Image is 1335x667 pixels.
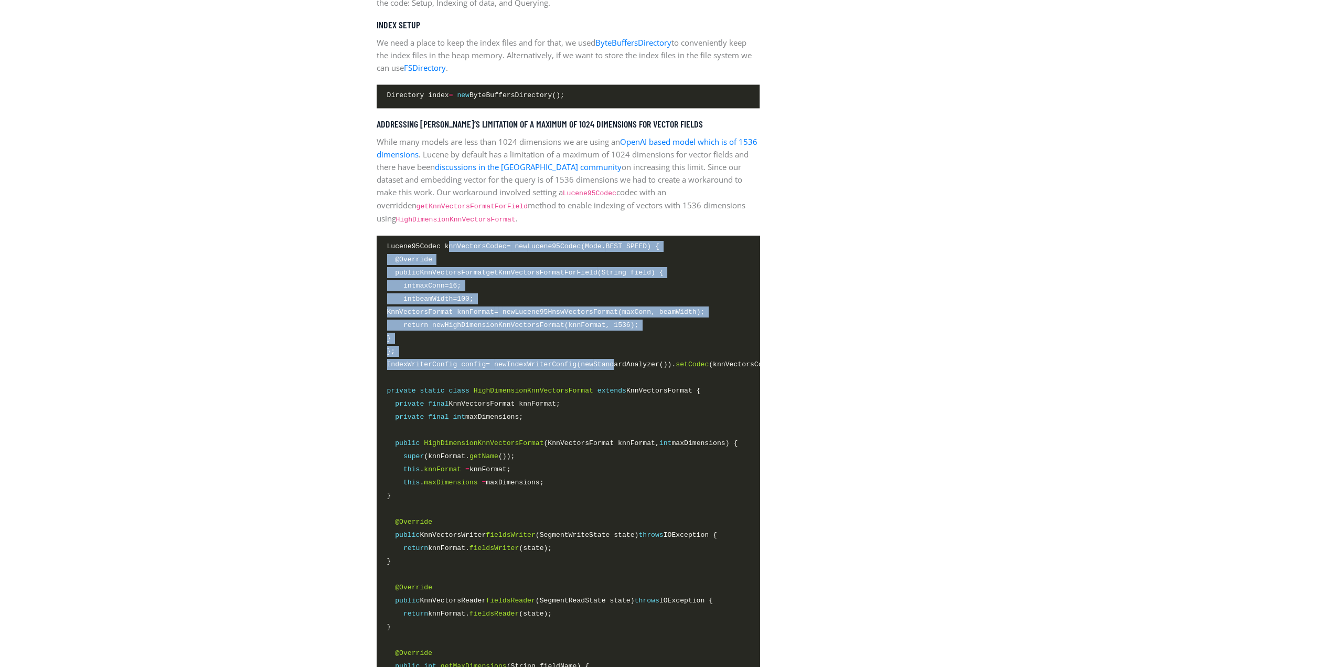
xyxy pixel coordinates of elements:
[453,413,465,421] span: int
[424,465,461,473] span: knnFormat
[395,400,424,408] span: private
[403,321,428,329] span: return
[449,91,453,99] span: =
[581,361,593,368] span: new
[395,413,424,421] span: private
[457,91,469,99] span: new
[395,649,432,657] span: @Override
[403,452,424,460] span: super
[486,531,535,539] span: fieldsWriter
[387,320,639,331] span: HighDimensionKnnVectorsFormat(knnFormat, 1536);
[595,37,671,48] a: ByteBuffersDirectory
[404,62,446,73] a: FSDirectory
[395,518,432,526] span: @Override
[465,465,469,473] span: =
[395,256,432,263] span: @Override
[445,282,449,290] span: =
[424,439,543,447] span: HighDimensionKnnVectorsFormat
[420,387,444,395] span: static
[635,597,659,605] span: throws
[387,359,783,370] span: IndexWriterConfig config IndexWriterConfig( StandardAnalyzer()). (knnVectorsCodec);
[453,295,457,303] span: =
[507,242,511,250] span: =
[387,346,396,357] span: };
[396,216,516,224] code: HighDimensionKnnVectorsFormat
[403,465,420,473] span: this
[416,203,528,210] code: getKnnVectorsFormatForField
[503,308,515,316] span: new
[387,398,560,409] span: KnnVectorsFormat knnFormat;
[387,451,515,462] span: (knnFormat. ());
[387,490,391,501] span: }
[395,597,420,605] span: public
[474,387,593,395] span: HighDimensionKnnVectorsFormat
[486,597,535,605] span: fieldsReader
[377,135,760,225] p: While many models are less than 1024 dimensions we are using an . Lucene by default has a limitat...
[469,452,498,460] span: getName
[395,531,420,539] span: public
[387,241,659,252] span: Lucene95Codec knnVectorsCodec Lucene95Codec(Mode. ) {
[387,464,511,475] span: . knnFormat;
[377,119,760,130] h5: Addressing [PERSON_NAME]’s limitation of a maximum of 1024 dimensions for vector fields
[395,439,420,447] span: public
[377,136,757,160] a: OpenAI based model which is of 1536 dimensions
[387,595,713,606] span: KnnVectorsReader (SegmentReadState state) IOException {
[482,479,486,486] span: =
[387,387,416,395] span: private
[435,162,622,172] a: discussions in the [GEOGRAPHIC_DATA] community
[377,19,760,31] h5: Index Setup
[395,584,432,591] span: @Override
[469,610,519,618] span: fieldsReader
[424,479,477,486] span: maxDimensions
[486,361,490,368] span: =
[403,610,428,618] span: return
[403,544,428,552] span: return
[638,531,663,539] span: throws
[403,282,416,290] span: int
[563,189,616,197] code: Lucene95Codec
[387,90,564,101] span: Directory index ByteBuffersDirectory();
[387,556,391,567] span: }
[387,621,391,632] span: }
[515,242,527,250] span: new
[387,267,664,278] span: KnnVectorsFormat (String field) {
[387,411,524,422] span: maxDimensions;
[494,361,507,368] span: new
[377,36,760,74] p: We need a place to keep the index files and for that, we used to conveniently keep the index file...
[387,438,738,449] span: (KnnVectorsFormat knnFormat, maxDimensions) {
[449,387,469,395] span: class
[403,295,416,303] span: int
[486,269,597,277] span: getKnnVectorsFormatForField
[387,306,705,317] span: KnnVectorsFormat knnFormat Lucene95HnswVectorsFormat(maxConn, beamWidth);
[387,280,462,291] span: maxConn 16;
[494,308,498,316] span: =
[428,413,448,421] span: final
[403,479,420,486] span: this
[428,400,448,408] span: final
[387,543,552,554] span: knnFormat. (state);
[387,333,391,344] span: }
[387,477,544,488] span: . maxDimensions;
[676,361,709,368] span: setCodec
[387,608,552,619] span: knnFormat. (state);
[432,321,445,329] span: new
[605,242,647,250] span: BEST_SPEED
[387,385,701,396] span: KnnVectorsFormat {
[395,269,420,277] span: public
[387,293,474,304] span: beamWidth 100;
[597,387,626,395] span: extends
[387,530,717,541] span: KnnVectorsWriter (SegmentWriteState state) IOException {
[659,439,672,447] span: int
[469,544,519,552] span: fieldsWriter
